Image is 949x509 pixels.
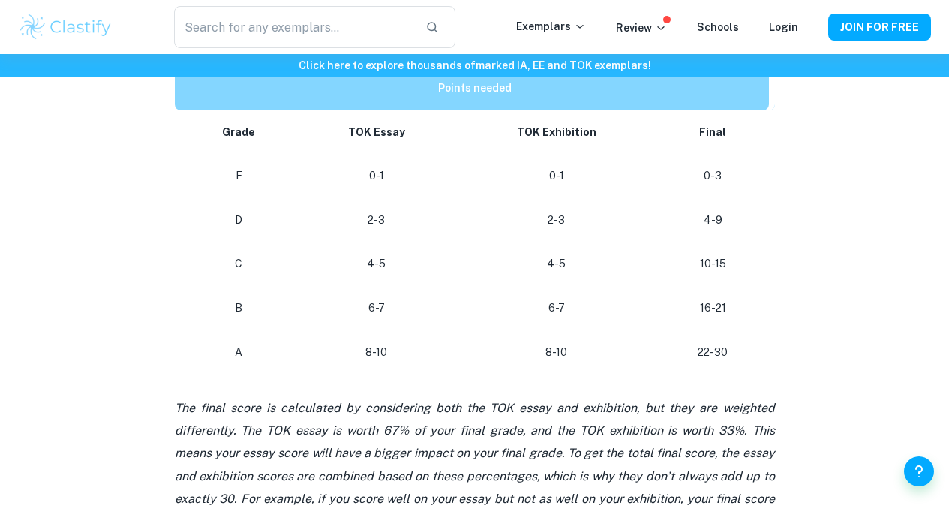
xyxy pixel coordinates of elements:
p: A [193,342,286,363]
p: B [193,298,286,318]
p: 6-7 [467,298,645,318]
img: Clastify logo [18,12,113,42]
a: Login [769,21,798,33]
p: 4-5 [467,254,645,274]
p: 4-9 [669,210,756,230]
h6: Click here to explore thousands of marked IA, EE and TOK exemplars ! [3,57,946,74]
p: 6-7 [309,298,443,318]
p: Exemplars [516,18,586,35]
button: JOIN FOR FREE [828,14,931,41]
input: Search for any exemplars... [174,6,414,48]
p: 4-5 [309,254,443,274]
p: 2-3 [467,210,645,230]
button: Help and Feedback [904,456,934,486]
strong: Grade [222,126,255,138]
p: 2-3 [309,210,443,230]
p: 16-21 [669,298,756,318]
a: Schools [697,21,739,33]
p: Review [616,20,667,36]
p: E [193,166,286,186]
p: D [193,210,286,230]
strong: TOK Exhibition [517,126,596,138]
p: 10-15 [669,254,756,274]
p: 0-1 [467,166,645,186]
p: 8-10 [467,342,645,363]
p: 22-30 [669,342,756,363]
p: Points needed [193,78,757,98]
strong: Final [699,126,726,138]
p: C [193,254,286,274]
p: 0-1 [309,166,443,186]
p: 8-10 [309,342,443,363]
p: 0-3 [669,166,756,186]
strong: TOK Essay [348,126,405,138]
